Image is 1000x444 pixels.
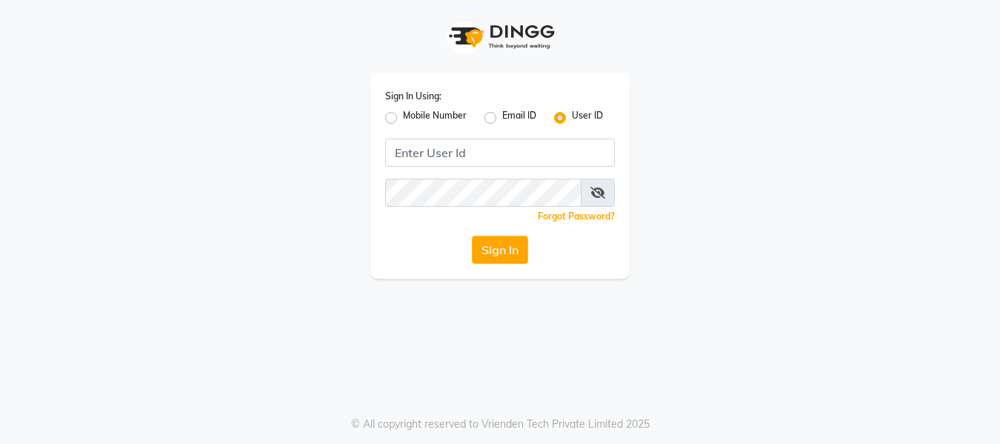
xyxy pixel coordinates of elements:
[385,90,441,103] label: Sign In Using:
[385,139,615,167] input: Username
[385,179,581,207] input: Username
[441,15,559,59] img: logo1.svg
[538,211,615,222] a: Forgot Password?
[403,109,467,127] label: Mobile Number
[572,109,603,127] label: User ID
[502,109,536,127] label: Email ID
[472,236,528,264] button: Sign In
